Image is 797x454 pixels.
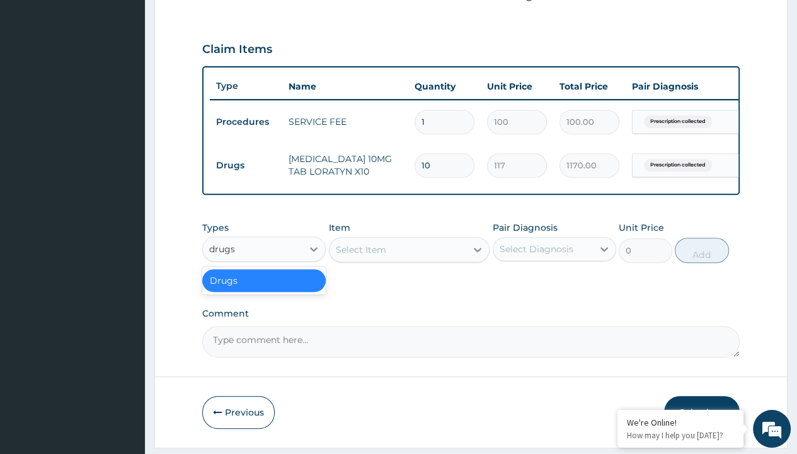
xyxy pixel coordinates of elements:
th: Type [210,74,282,98]
div: Select Diagnosis [500,243,573,255]
button: Previous [202,396,275,429]
span: Prescription collected [644,115,712,128]
p: How may I help you today? [627,430,734,441]
textarea: Type your message and hit 'Enter' [6,312,240,356]
th: Name [282,74,408,99]
td: Drugs [210,154,282,177]
div: We're Online! [627,417,734,428]
label: Pair Diagnosis [493,221,558,234]
div: Chat with us now [66,71,212,87]
th: Quantity [408,74,481,99]
td: Procedures [210,110,282,134]
button: Submit [664,396,740,429]
td: SERVICE FEE [282,109,408,134]
label: Types [202,223,229,233]
button: Add [675,238,728,263]
label: Comment [202,308,740,319]
td: [MEDICAL_DATA] 10MG TAB LORATYN X10 [282,146,408,184]
span: We're online! [73,143,174,270]
div: Minimize live chat window [207,6,237,37]
span: Prescription collected [644,159,712,172]
img: d_794563401_company_1708531726252_794563401 [23,63,51,95]
th: Total Price [553,74,626,99]
th: Pair Diagnosis [626,74,764,99]
div: Drugs [202,269,326,292]
th: Unit Price [481,74,553,99]
h3: Claim Items [202,43,272,57]
div: Select Item [336,243,386,256]
label: Unit Price [619,221,664,234]
label: Item [329,221,350,234]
